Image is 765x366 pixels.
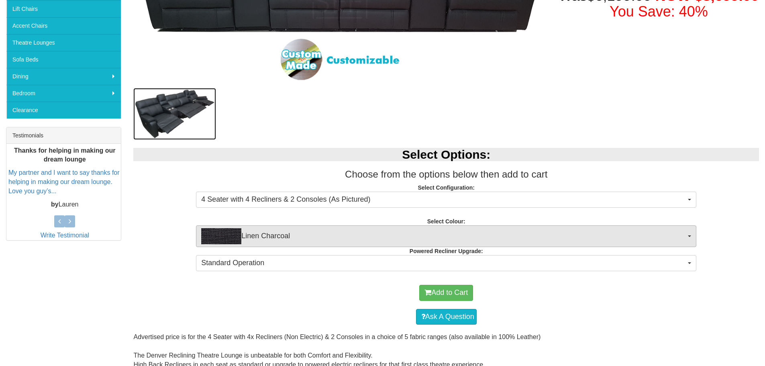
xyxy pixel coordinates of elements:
[133,169,759,180] h3: Choose from the options below then add to cart
[6,102,121,119] a: Clearance
[610,3,708,20] font: You Save: 40%
[6,51,121,68] a: Sofa Beds
[6,127,121,144] div: Testimonials
[8,170,120,195] a: My partner and I want to say thanks for helping in making our dream lounge. Love you guy’s...
[418,184,475,191] strong: Select Configuration:
[416,309,477,325] a: Ask A Question
[201,258,686,268] span: Standard Operation
[41,232,89,239] a: Write Testimonial
[201,194,686,205] span: 4 Seater with 4 Recliners & 2 Consoles (As Pictured)
[6,34,121,51] a: Theatre Lounges
[201,228,686,244] span: Linen Charcoal
[196,255,696,271] button: Standard Operation
[6,85,121,102] a: Bedroom
[410,248,483,254] strong: Powered Recliner Upgrade:
[196,192,696,208] button: 4 Seater with 4 Recliners & 2 Consoles (As Pictured)
[14,147,115,163] b: Thanks for helping in making our dream lounge
[196,225,696,247] button: Linen CharcoalLinen Charcoal
[427,218,465,225] strong: Select Colour:
[419,285,473,301] button: Add to Cart
[6,0,121,17] a: Lift Chairs
[51,201,59,208] b: by
[402,148,490,161] b: Select Options:
[6,17,121,34] a: Accent Chairs
[8,200,121,209] p: Lauren
[201,228,241,244] img: Linen Charcoal
[6,68,121,85] a: Dining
